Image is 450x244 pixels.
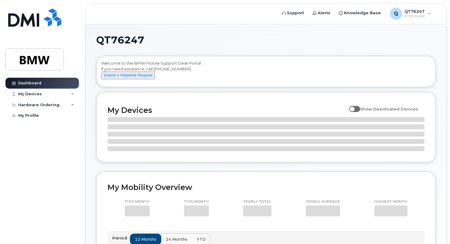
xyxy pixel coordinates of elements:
p: Period [112,235,130,241]
a: Submit a Helpdesk Request [101,73,155,77]
p: Highest month [374,199,407,204]
button: Submit a Helpdesk Request [101,72,155,79]
span: QT76247 [96,36,144,45]
h2: My Devices [107,106,346,115]
div: Welcome to the BMW Mobile Support Desk Portal If you need assistance, call [PHONE_NUMBER]. [101,60,431,85]
span: 24 months [166,236,187,242]
h2: My Mobility Overview [107,183,424,192]
p: Yearly average [306,199,340,204]
input: Show Deactivated Devices [349,103,354,108]
span: Show Deactivated Devices [360,107,418,111]
p: Yearly total [243,199,271,204]
p: This month [125,199,150,204]
span: YTD [197,236,206,242]
p: This month [184,199,209,204]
